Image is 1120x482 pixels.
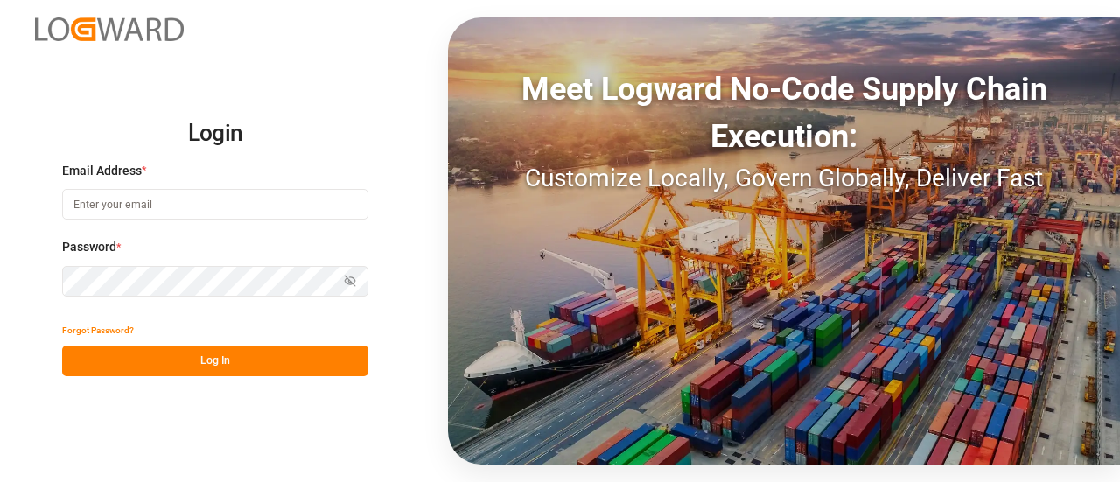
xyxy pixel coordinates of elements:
button: Forgot Password? [62,315,134,346]
div: Meet Logward No-Code Supply Chain Execution: [448,66,1120,160]
span: Email Address [62,162,142,180]
span: Password [62,238,116,256]
h2: Login [62,106,368,162]
button: Log In [62,346,368,376]
input: Enter your email [62,189,368,220]
img: Logward_new_orange.png [35,17,184,41]
div: Customize Locally, Govern Globally, Deliver Fast [448,160,1120,197]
